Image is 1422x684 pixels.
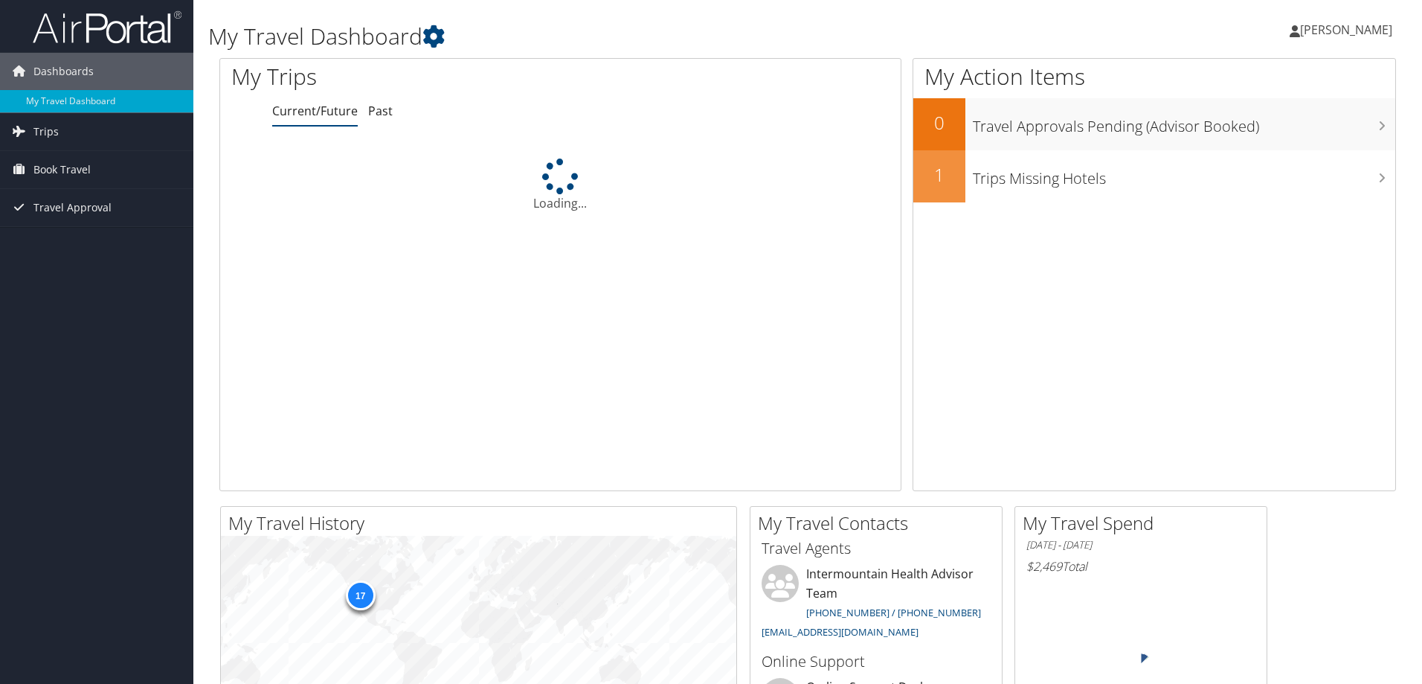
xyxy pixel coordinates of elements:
[1026,558,1062,575] span: $2,469
[758,511,1002,536] h2: My Travel Contacts
[1023,511,1267,536] h2: My Travel Spend
[973,109,1395,137] h3: Travel Approvals Pending (Advisor Booked)
[345,581,375,610] div: 17
[913,162,965,188] h2: 1
[228,511,736,536] h2: My Travel History
[973,161,1395,189] h3: Trips Missing Hotels
[231,61,606,92] h1: My Trips
[368,103,393,119] a: Past
[33,53,94,90] span: Dashboards
[1026,558,1255,575] h6: Total
[208,21,1008,52] h1: My Travel Dashboard
[1026,538,1255,552] h6: [DATE] - [DATE]
[33,151,91,188] span: Book Travel
[913,110,965,135] h2: 0
[913,150,1395,202] a: 1Trips Missing Hotels
[33,189,112,226] span: Travel Approval
[762,625,918,639] a: [EMAIL_ADDRESS][DOMAIN_NAME]
[762,651,991,672] h3: Online Support
[913,61,1395,92] h1: My Action Items
[762,538,991,559] h3: Travel Agents
[913,98,1395,150] a: 0Travel Approvals Pending (Advisor Booked)
[33,10,181,45] img: airportal-logo.png
[272,103,358,119] a: Current/Future
[33,113,59,150] span: Trips
[1300,22,1392,38] span: [PERSON_NAME]
[220,159,901,212] div: Loading...
[754,565,998,645] li: Intermountain Health Advisor Team
[806,606,981,619] a: [PHONE_NUMBER] / [PHONE_NUMBER]
[1290,7,1407,52] a: [PERSON_NAME]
